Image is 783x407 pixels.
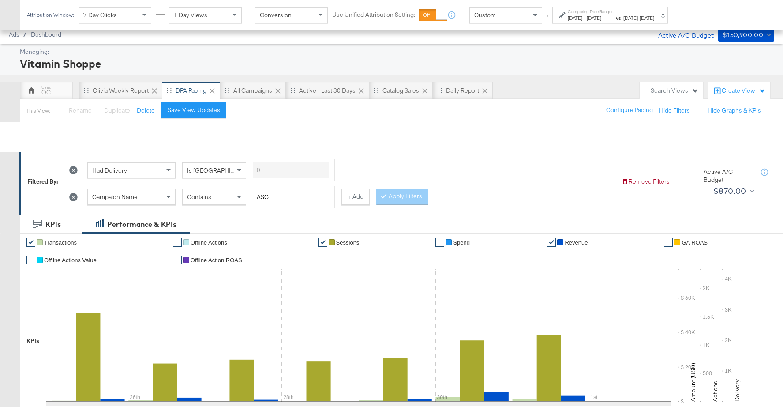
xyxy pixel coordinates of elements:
[45,219,61,230] div: KPIs
[710,184,757,198] button: $870.00
[733,379,741,402] text: Delivery
[568,15,582,21] span: [DATE]
[44,239,77,246] span: Transactions
[474,11,496,19] span: Custom
[92,193,138,201] span: Campaign Name
[26,337,39,345] div: KPIs
[587,15,601,21] span: [DATE]
[41,88,51,97] div: OC
[446,87,479,95] div: Daily Report
[704,168,752,184] div: Active A/C Budget
[26,238,35,247] a: ✔
[104,106,130,114] span: Duplicate
[69,106,92,114] span: Rename
[722,87,766,95] div: Create View
[31,31,61,38] a: Dashboard
[26,12,74,18] div: Attribution Window:
[107,219,176,230] div: Performance & KPIs
[543,15,551,18] span: ↑
[26,256,35,264] a: ✔
[437,88,442,93] div: Drag to reorder tab
[651,87,699,95] div: Search Views
[614,15,622,21] strong: vs
[659,106,690,115] button: Hide Filters
[565,239,588,246] span: Revenue
[682,239,708,246] span: GA ROAS
[713,185,746,198] div: $870.00
[167,88,172,93] div: Drag to reorder tab
[568,9,614,15] label: Comparing Date Ranges:
[161,102,226,118] button: Save View Updates
[27,177,58,186] div: Filtered By:
[318,238,327,247] a: ✔
[723,30,763,41] div: $150,900.00
[299,87,356,95] div: Active - Last 30 Days
[26,107,50,114] div: This View:
[332,11,415,19] label: Use Unified Attribution Setting:
[225,88,229,93] div: Drag to reorder tab
[168,106,220,114] div: Save View Updates
[9,31,19,38] span: Ads
[718,28,774,42] button: $150,900.00
[640,15,654,21] span: [DATE]
[622,177,670,186] button: Remove Filters
[664,238,673,247] a: ✔
[176,87,206,95] div: DPA Pacing
[435,238,444,247] a: ✔
[233,87,272,95] div: All Campaigns
[600,102,659,118] button: Configure Pacing
[382,87,419,95] div: Catalog Sales
[453,239,470,246] span: Spend
[174,11,207,19] span: 1 Day Views
[20,56,772,71] div: Vitamin Shoppe
[649,28,714,41] div: Active A/C Budget
[93,87,149,95] div: Olivia Weekly Report
[191,239,227,246] span: Offline Actions
[708,106,761,115] button: Hide Graphs & KPIs
[44,257,97,264] span: Offline Actions Value
[92,166,127,174] span: Had Delivery
[711,381,719,402] text: Actions
[84,88,89,93] div: Drag to reorder tab
[568,15,614,22] div: -
[137,106,155,115] button: Delete
[689,363,697,402] text: Amount (USD)
[374,88,378,93] div: Drag to reorder tab
[191,257,242,264] span: Offline Action ROAS
[83,11,117,19] span: 7 Day Clicks
[19,31,31,38] span: /
[623,15,638,21] span: [DATE]
[547,238,556,247] a: ✔
[341,189,370,205] button: + Add
[20,48,772,56] div: Managing:
[253,189,329,205] input: Enter a search term
[336,239,360,246] span: Sessions
[173,256,182,264] a: ✔
[187,193,211,201] span: Contains
[253,162,329,178] input: Enter a search term
[290,88,295,93] div: Drag to reorder tab
[260,11,292,19] span: Conversion
[187,166,255,174] span: Is [GEOGRAPHIC_DATA]
[173,238,182,247] a: ✔
[622,15,654,22] div: -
